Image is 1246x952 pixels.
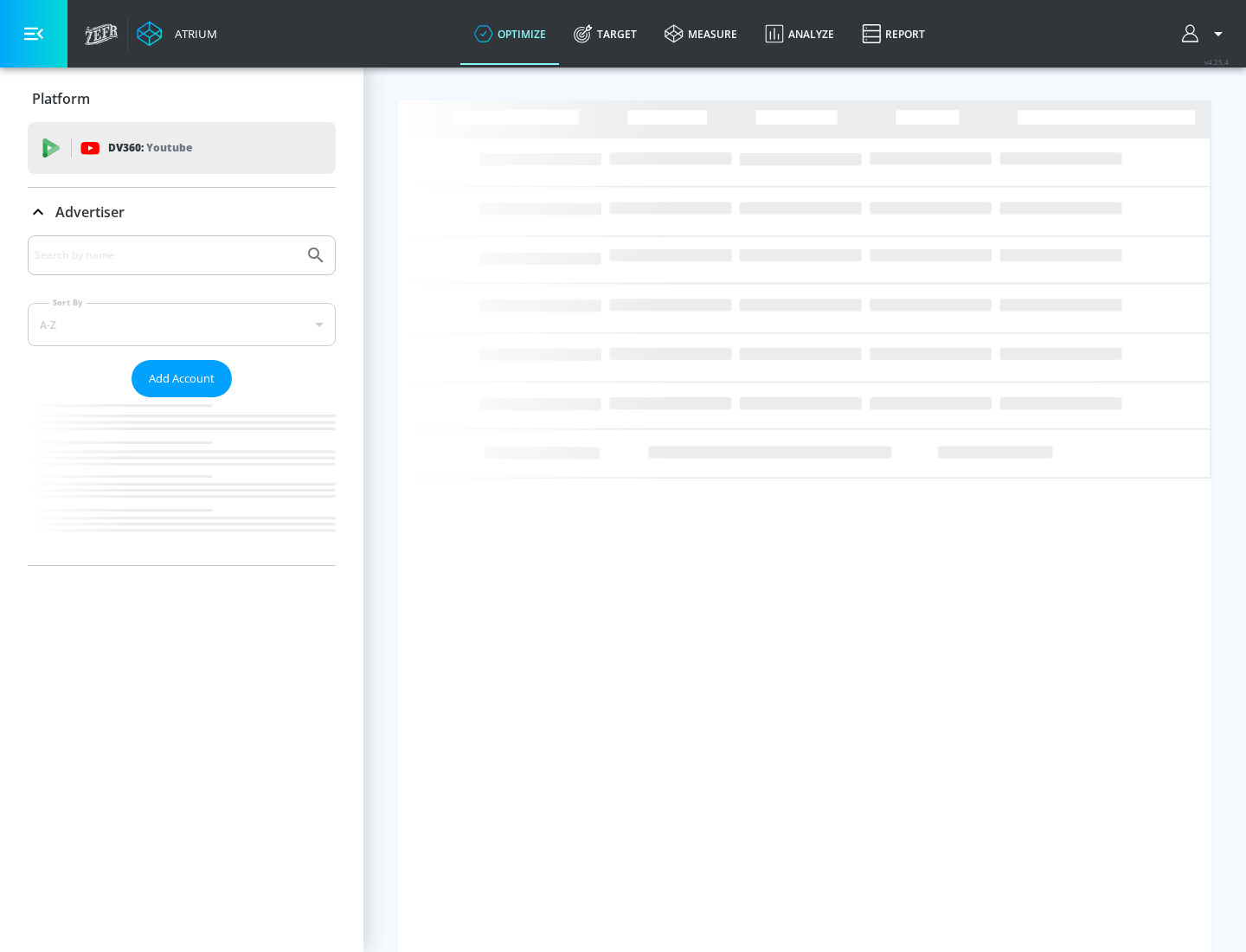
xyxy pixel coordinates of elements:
[49,297,87,308] label: Sort By
[1204,57,1229,67] span: v 4.25.4
[28,235,336,565] div: Advertiser
[460,3,560,65] a: optimize
[132,360,232,397] button: Add Account
[146,138,192,157] p: Youtube
[55,203,125,222] p: Advertiser
[149,369,215,389] span: Add Account
[108,138,192,158] p: DV360:
[32,89,90,108] p: Platform
[28,74,336,123] div: Platform
[28,188,336,236] div: Advertiser
[28,397,336,565] nav: list of Advertiser
[560,3,651,65] a: Target
[35,244,297,267] input: Search by name
[137,21,217,47] a: Atrium
[651,3,751,65] a: measure
[848,3,939,65] a: Report
[28,303,336,346] div: A-Z
[28,122,336,174] div: DV360: Youtube
[168,26,217,42] div: Atrium
[751,3,848,65] a: Analyze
